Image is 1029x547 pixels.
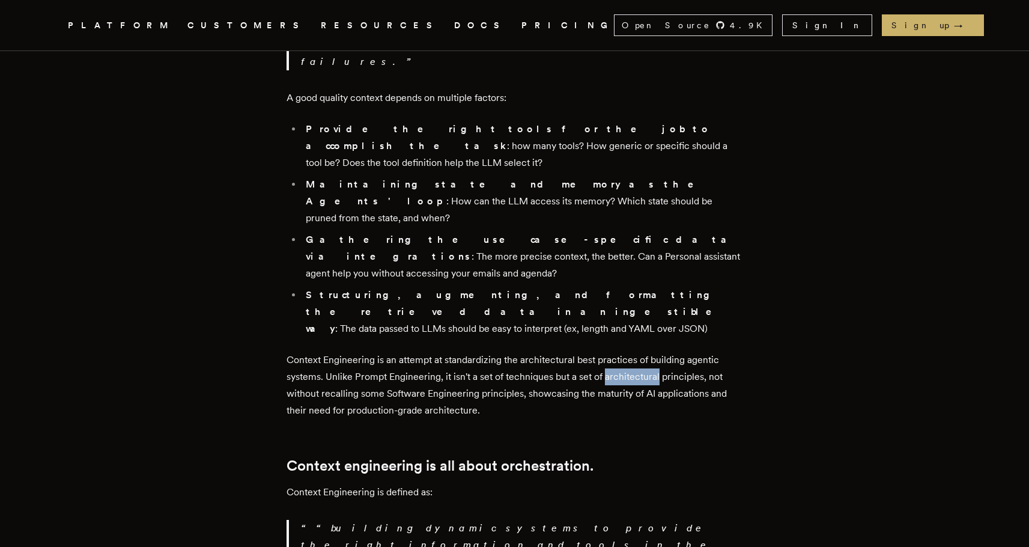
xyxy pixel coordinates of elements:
p: Context Engineering is defined as: [287,484,743,501]
span: → [954,19,974,31]
li: : how many tools? How generic or specific should a tool be? Does the tool definition help the LLM... [302,121,743,171]
a: CUSTOMERS [187,18,306,33]
a: Sign In [782,14,872,36]
strong: Structuring, augmenting, and formatting the retrieved data in an ingestible way [306,289,729,334]
li: : How can the LLM access its memory? Which state should be pruned from the state, and when? [302,176,743,227]
li: : The more precise context, the better. Can a Personal assistant agent help you without accessing... [302,231,743,282]
strong: Maintaining state and memory as the Agents ' loop [306,179,711,207]
a: Sign up [882,14,984,36]
a: DOCS [454,18,507,33]
strong: Gathering the use case-specific data via integrations [306,234,741,262]
span: 4.9 K [730,19,769,31]
a: PRICING [521,18,614,33]
li: : The data passed to LLMs should be easy to interpret (ex, length and YAML over JSON) [302,287,743,337]
p: A good quality context depends on multiple factors: [287,90,743,106]
strong: Provide the right tools for the job to accomplish the task [306,123,711,151]
h2: Context engineering is all about orchestration. [287,457,743,474]
span: Open Source [622,19,711,31]
button: PLATFORM [68,18,173,33]
button: RESOURCES [321,18,440,33]
p: Context Engineering is an attempt at standardizing the architectural best practices of building a... [287,352,743,419]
